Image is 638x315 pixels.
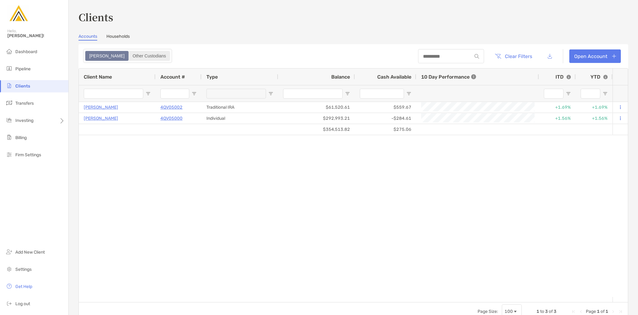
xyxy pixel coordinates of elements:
span: Get Help [15,284,32,289]
button: Open Filter Menu [345,91,350,96]
button: Clear Filters [490,49,537,63]
div: Last Page [618,309,623,314]
img: settings icon [6,265,13,273]
span: [PERSON_NAME]! [7,33,65,38]
span: of [549,309,553,314]
img: billing icon [6,134,13,141]
span: to [540,309,544,314]
span: Add New Client [15,250,45,255]
div: +1.69% [539,102,576,113]
div: Previous Page [578,309,583,314]
span: Clients [15,84,30,89]
div: +1.56% [539,113,576,124]
input: Client Name Filter Input [84,89,143,99]
div: First Page [571,309,576,314]
input: YTD Filter Input [581,89,600,99]
img: logout icon [6,300,13,307]
span: Transfers [15,101,34,106]
button: Open Filter Menu [603,91,608,96]
span: Investing [15,118,33,123]
button: Open Filter Menu [146,91,151,96]
span: Log out [15,301,30,306]
div: 10 Day Performance [421,68,476,85]
input: Account # Filter Input [160,89,189,99]
button: Open Filter Menu [406,91,411,96]
a: Accounts [79,34,97,41]
span: 1 [605,309,608,314]
input: Cash Available Filter Input [360,89,404,99]
div: Other Custodians [129,52,169,60]
a: Households [106,34,130,41]
a: 4QV05002 [160,103,183,111]
img: input icon [475,54,479,59]
input: Balance Filter Input [283,89,343,99]
img: firm-settings icon [6,151,13,158]
div: +1.56% [576,113,613,124]
div: -$284.61 [355,113,416,124]
div: $275.06 [355,124,416,135]
button: Open Filter Menu [268,91,273,96]
div: $61,520.61 [278,102,355,113]
img: Zoe Logo [7,2,29,25]
span: Cash Available [377,74,411,80]
img: investing icon [6,116,13,124]
span: Firm Settings [15,152,41,157]
h3: Clients [79,10,628,24]
button: Open Filter Menu [192,91,197,96]
div: Page Size: [478,309,498,314]
img: get-help icon [6,282,13,290]
div: Traditional IRA [202,102,278,113]
span: Settings [15,267,32,272]
a: [PERSON_NAME] [84,115,118,122]
span: Client Name [84,74,112,80]
span: Type [206,74,218,80]
span: Balance [331,74,350,80]
div: Zoe [86,52,128,60]
span: 1 [536,309,539,314]
a: [PERSON_NAME] [84,103,118,111]
div: $354,513.82 [278,124,355,135]
img: transfers icon [6,99,13,107]
div: Individual [202,113,278,124]
img: add_new_client icon [6,248,13,255]
a: Open Account [569,49,621,63]
span: of [601,309,605,314]
span: 3 [554,309,556,314]
button: Open Filter Menu [566,91,571,96]
div: $292,993.21 [278,113,355,124]
input: ITD Filter Input [544,89,563,99]
span: 1 [597,309,600,314]
div: ITD [555,74,571,80]
span: Page [586,309,596,314]
div: Next Page [611,309,616,314]
div: +1.69% [576,102,613,113]
span: Account # [160,74,185,80]
div: YTD [590,74,608,80]
a: 4QV05000 [160,115,183,122]
img: dashboard icon [6,48,13,55]
span: Billing [15,135,27,140]
span: Pipeline [15,66,31,72]
span: Dashboard [15,49,37,54]
div: segmented control [83,49,172,63]
div: 100 [505,309,513,314]
span: 3 [545,309,548,314]
img: clients icon [6,82,13,89]
div: $559.67 [355,102,416,113]
img: pipeline icon [6,65,13,72]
